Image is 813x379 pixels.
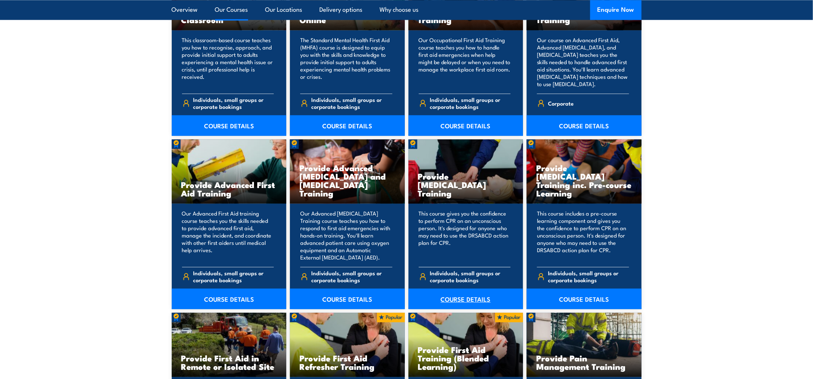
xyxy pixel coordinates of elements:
p: This course includes a pre-course learning component and gives you the confidence to perform CPR ... [537,210,629,261]
p: Our course on Advanced First Aid, Advanced [MEDICAL_DATA], and [MEDICAL_DATA] teaches you the ski... [537,36,629,88]
span: Individuals, small groups or corporate bookings [193,269,274,283]
a: COURSE DETAILS [290,115,405,136]
a: COURSE DETAILS [290,288,405,309]
h3: Provide [MEDICAL_DATA] Training inc. Pre-course Learning [536,163,632,197]
a: COURSE DETAILS [527,288,642,309]
a: COURSE DETAILS [172,288,287,309]
h3: Provide First Aid Refresher Training [300,354,395,371]
p: Our Advanced First Aid training course teaches you the skills needed to provide advanced first ai... [182,210,274,261]
h3: Provide Advanced [MEDICAL_DATA] and [MEDICAL_DATA] Training [300,163,395,197]
span: Individuals, small groups or corporate bookings [312,96,392,110]
span: Corporate [548,97,574,109]
p: This classroom-based course teaches you how to recognise, approach, and provide initial support t... [182,36,274,88]
span: Individuals, small groups or corporate bookings [193,96,274,110]
h3: Provide Advanced First Aid Training [181,180,277,197]
a: COURSE DETAILS [409,288,523,309]
a: COURSE DETAILS [527,115,642,136]
h3: Provide [MEDICAL_DATA] Training [418,172,514,197]
a: COURSE DETAILS [172,115,287,136]
h3: Provide First Aid in Remote or Isolated Site [181,354,277,371]
p: The Standard Mental Health First Aid (MHFA) course is designed to equip you with the skills and k... [300,36,392,88]
p: This course gives you the confidence to perform CPR on an unconscious person. It's designed for a... [419,210,511,261]
span: Individuals, small groups or corporate bookings [430,96,511,110]
h3: Provide First Aid Training (Blended Learning) [418,345,514,371]
p: Our Occupational First Aid Training course teaches you how to handle first aid emergencies when h... [419,36,511,88]
span: Individuals, small groups or corporate bookings [312,269,392,283]
h3: Provide Pain Management Training [536,354,632,371]
span: Individuals, small groups or corporate bookings [430,269,511,283]
a: COURSE DETAILS [409,115,523,136]
span: Individuals, small groups or corporate bookings [548,269,629,283]
p: Our Advanced [MEDICAL_DATA] Training course teaches you how to respond to first aid emergencies w... [300,210,392,261]
h3: Occupational First Aid Training [418,7,514,24]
